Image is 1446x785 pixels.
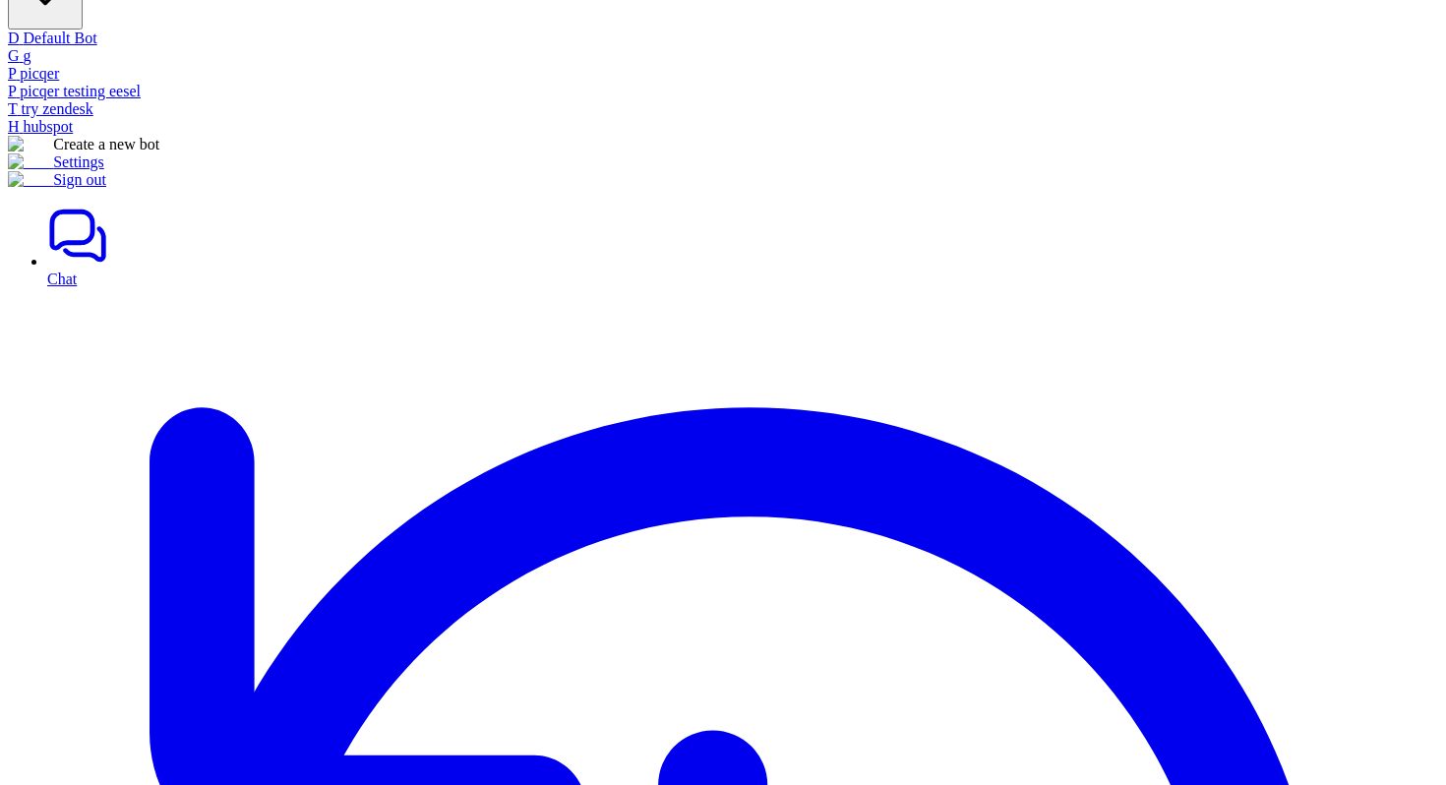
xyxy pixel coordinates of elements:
div: picqer testing eesel [8,83,1438,100]
a: Create a new bot [8,136,159,152]
span: D [8,30,20,46]
a: Settings [8,153,104,170]
span: H [8,118,20,135]
div: Hhub new [8,30,1438,189]
a: Sign out [8,171,106,188]
img: reset [8,136,53,153]
img: reset [8,171,53,189]
div: try zendesk [8,100,1438,118]
span: G [8,47,20,64]
div: Default Bot [8,30,1438,47]
div: hubspot [8,118,1438,136]
span: P [8,83,16,99]
img: reset [8,153,53,171]
div: g [8,47,1438,65]
span: T [8,100,17,117]
span: P [8,65,16,82]
div: picqer [8,65,1438,83]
